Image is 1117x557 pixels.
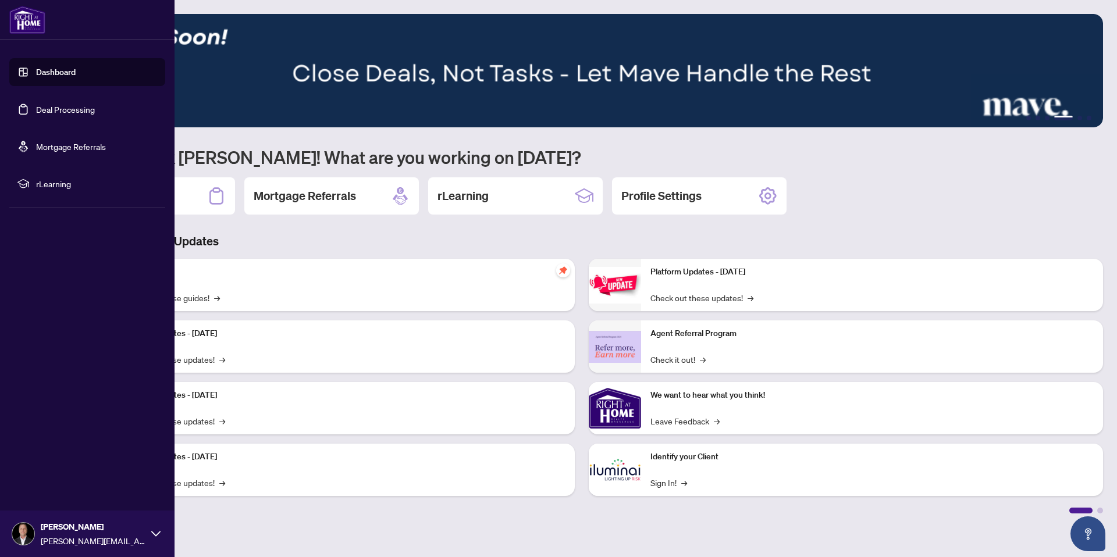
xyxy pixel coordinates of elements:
p: We want to hear what you think! [650,389,1094,402]
img: Platform Updates - June 23, 2025 [589,267,641,304]
h3: Brokerage & Industry Updates [61,233,1103,249]
p: Identify your Client [650,451,1094,463]
span: [PERSON_NAME] [41,520,145,533]
span: → [748,291,753,304]
span: → [700,353,706,366]
a: Leave Feedback→ [650,415,720,427]
a: Sign In!→ [650,476,687,489]
a: Deal Processing [36,104,95,115]
a: Check out these updates!→ [650,291,753,304]
p: Self-Help [122,266,565,278]
img: Identify your Client [589,444,641,496]
button: 4 [1054,116,1073,120]
button: 3 [1045,116,1050,120]
span: rLearning [36,177,157,190]
span: → [219,476,225,489]
span: → [714,415,720,427]
h2: Mortgage Referrals [254,188,356,204]
p: Platform Updates - [DATE] [122,451,565,463]
a: Mortgage Referrals [36,141,106,152]
img: Agent Referral Program [589,331,641,363]
p: Platform Updates - [DATE] [122,327,565,340]
button: 1 [1026,116,1031,120]
img: Slide 3 [61,14,1103,127]
button: 2 [1036,116,1040,120]
p: Platform Updates - [DATE] [650,266,1094,278]
h1: Welcome back [PERSON_NAME]! What are you working on [DATE]? [61,146,1103,168]
img: We want to hear what you think! [589,382,641,434]
span: → [681,476,687,489]
a: Check it out!→ [650,353,706,366]
p: Agent Referral Program [650,327,1094,340]
a: Dashboard [36,67,76,77]
button: 5 [1077,116,1082,120]
button: 6 [1087,116,1091,120]
span: → [214,291,220,304]
span: [PERSON_NAME][EMAIL_ADDRESS][DOMAIN_NAME] [41,534,145,547]
span: pushpin [556,263,570,277]
h2: rLearning [437,188,489,204]
span: → [219,415,225,427]
h2: Profile Settings [621,188,702,204]
p: Platform Updates - [DATE] [122,389,565,402]
img: logo [9,6,45,34]
img: Profile Icon [12,523,34,545]
span: → [219,353,225,366]
button: Open asap [1070,516,1105,551]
